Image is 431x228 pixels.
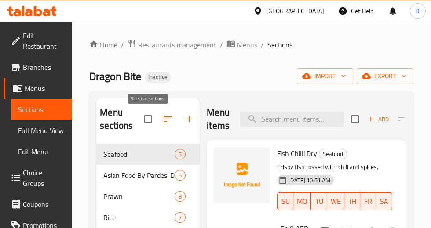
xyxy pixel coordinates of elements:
div: items [175,212,186,223]
span: Branches [23,62,65,72]
a: Menus [226,39,257,51]
button: SU [277,192,293,210]
span: TU [314,195,323,208]
span: Select section first [392,112,428,126]
span: Dragon Bite [89,66,141,86]
button: FR [360,192,376,210]
span: Asian Food By Pardesi Darbar [103,170,175,181]
button: Add [364,112,392,126]
button: export [357,68,413,84]
p: Crispy fish tossed with chili and spices. [277,162,392,173]
span: [DATE] 10:51 AM [285,176,334,185]
div: Seafood5 [96,144,200,165]
span: Sections [267,40,292,50]
li: / [220,40,223,50]
span: Choice Groups [23,167,65,188]
span: MO [297,195,307,208]
span: TH [348,195,357,208]
span: Menus [237,40,257,50]
button: import [297,68,353,84]
span: Edit Menu [18,146,65,157]
div: Prawn8 [96,186,200,207]
span: 6 [175,171,185,180]
a: Coupons [4,194,72,215]
span: Seafood [319,149,347,159]
span: export [364,71,406,82]
a: Branches [4,57,72,78]
span: SA [380,195,389,208]
span: Inactive [145,73,171,81]
span: Edit Restaurant [23,30,65,51]
span: Fish Chilli Dry [277,147,317,160]
span: FR [364,195,373,208]
div: items [175,191,186,202]
nav: breadcrumb [89,39,413,51]
a: Edit Restaurant [4,25,72,57]
span: 5 [175,150,185,159]
div: items [175,149,186,159]
span: 8 [175,192,185,201]
a: Restaurants management [128,39,216,51]
img: Fish Chilli Dry [214,147,270,203]
input: search [240,112,344,127]
li: / [261,40,264,50]
button: MO [293,192,311,210]
span: Prawn [103,191,175,202]
button: WE [327,192,344,210]
div: Asian Food By Pardesi Darbar6 [96,165,200,186]
span: Coupons [23,199,65,210]
span: 7 [175,214,185,222]
a: Menus [4,78,72,99]
span: Add item [364,112,392,126]
button: TU [311,192,327,210]
span: WE [331,195,341,208]
div: Rice7 [96,207,200,228]
h2: Menu sections [100,106,144,132]
a: Choice Groups [4,162,72,194]
span: R [416,6,420,16]
button: TH [344,192,360,210]
span: Seafood [103,149,175,159]
a: Sections [11,99,72,120]
button: Add section [179,109,200,130]
span: SU [281,195,290,208]
span: Sort sections [157,109,179,130]
div: [GEOGRAPHIC_DATA] [266,6,324,16]
button: SA [376,192,392,210]
span: Add [366,114,390,124]
span: Rice [103,212,175,223]
span: Sections [18,104,65,115]
h2: Menu items [207,106,230,132]
span: import [304,71,346,82]
a: Edit Menu [11,141,72,162]
li: / [121,40,124,50]
span: Menus [25,83,65,94]
span: Select section [346,110,364,128]
div: Seafood [319,149,347,159]
span: Restaurants management [138,40,216,50]
span: Full Menu View [18,125,65,136]
div: items [175,170,186,181]
a: Home [89,40,117,50]
a: Full Menu View [11,120,72,141]
div: Inactive [145,72,171,83]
